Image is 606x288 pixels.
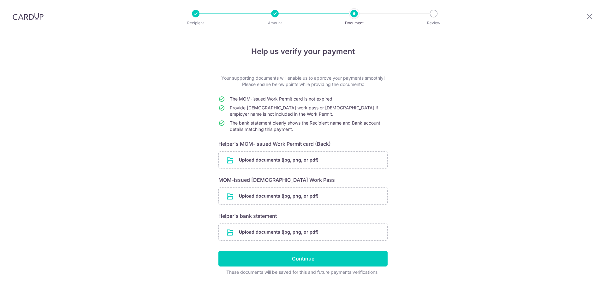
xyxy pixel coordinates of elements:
[218,46,388,57] h4: Help us verify your payment
[252,20,298,26] p: Amount
[230,105,378,117] span: Provide [DEMOGRAPHIC_DATA] work pass or [DEMOGRAPHIC_DATA] if employer name is not included in th...
[218,269,385,275] div: These documents will be saved for this and future payments verifications
[172,20,219,26] p: Recipient
[218,75,388,88] p: Your supporting documents will enable us to approve your payments smoothly! Please ensure below p...
[331,20,377,26] p: Document
[13,13,44,20] img: CardUp
[566,269,600,285] iframe: Opens a widget where you can find more information
[218,140,388,148] h6: Helper's MOM-issued Work Permit card (Back)
[230,96,334,101] span: The MOM-issued Work Permit card is not expired.
[218,151,388,169] div: Upload documents (jpg, png, or pdf)
[230,120,380,132] span: The bank statement clearly shows the Recipient name and Bank account details matching this payment.
[410,20,457,26] p: Review
[218,176,388,184] h6: MOM-issued [DEMOGRAPHIC_DATA] Work Pass
[218,224,388,241] div: Upload documents (jpg, png, or pdf)
[218,187,388,205] div: Upload documents (jpg, png, or pdf)
[218,212,388,220] h6: Helper's bank statement
[218,251,388,267] input: Continue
